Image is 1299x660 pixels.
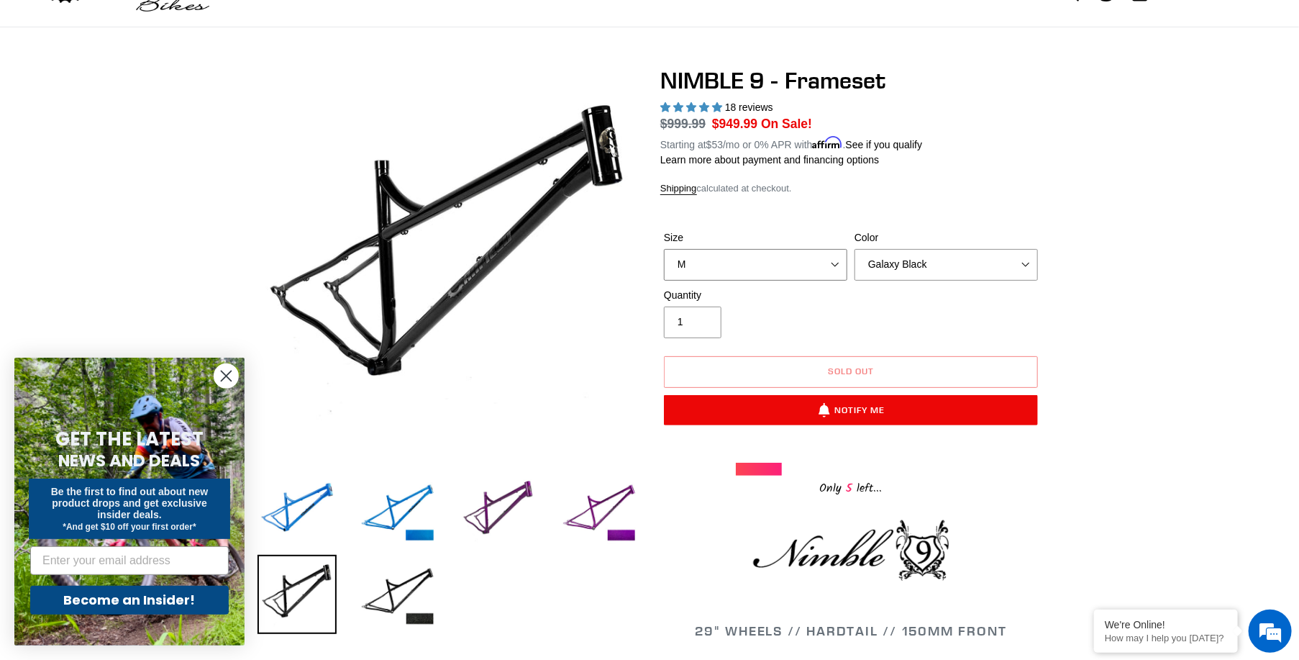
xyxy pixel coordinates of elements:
span: $949.99 [712,117,757,131]
h1: NIMBLE 9 - Frameset [660,67,1042,94]
span: NEWS AND DEALS [59,449,201,472]
label: Quantity [664,288,847,303]
button: Close dialog [214,363,239,389]
span: On Sale! [761,114,812,133]
span: 29" WHEELS // HARDTAIL // 150MM FRONT [695,623,1007,639]
a: See if you qualify - Learn more about Affirm Financing (opens in modal) [846,139,923,150]
div: Chat with us now [96,81,263,99]
input: Enter your email address [30,546,229,575]
a: Shipping [660,183,697,195]
img: Load image into Gallery viewer, NIMBLE 9 - Frameset [257,555,337,634]
s: $999.99 [660,117,706,131]
div: Navigation go back [16,79,37,101]
a: Learn more about payment and financing options [660,154,879,166]
label: Color [854,230,1038,245]
div: Only left... [736,476,966,498]
img: Load image into Gallery viewer, NIMBLE 9 - Frameset [560,471,639,551]
p: Starting at /mo or 0% APR with . [660,134,922,153]
textarea: Type your message and hit 'Enter' [7,393,274,443]
div: Minimize live chat window [236,7,270,42]
div: We're Online! [1105,619,1227,630]
button: Notify Me [664,395,1038,425]
span: GET THE LATEST [55,426,204,452]
img: Load image into Gallery viewer, NIMBLE 9 - Frameset [358,555,437,634]
button: Become an Insider! [30,586,229,615]
span: Be the first to find out about new product drops and get exclusive insider deals. [51,486,209,520]
img: Load image into Gallery viewer, NIMBLE 9 - Frameset [358,471,437,551]
img: Load image into Gallery viewer, NIMBLE 9 - Frameset [257,471,337,551]
label: Size [664,230,847,245]
span: Sold out [828,366,874,376]
p: How may I help you today? [1105,633,1227,643]
span: We're online! [83,181,199,327]
span: *And get $10 off your first order* [63,522,196,532]
span: 18 reviews [725,101,773,113]
img: d_696896380_company_1647369064580_696896380 [46,72,82,108]
span: 5 [842,479,857,497]
img: Load image into Gallery viewer, NIMBLE 9 - Frameset [459,471,538,551]
span: $53 [706,139,723,150]
span: Affirm [813,137,843,149]
div: calculated at checkout. [660,181,1042,196]
span: 4.89 stars [660,101,725,113]
button: Sold out [664,356,1038,388]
